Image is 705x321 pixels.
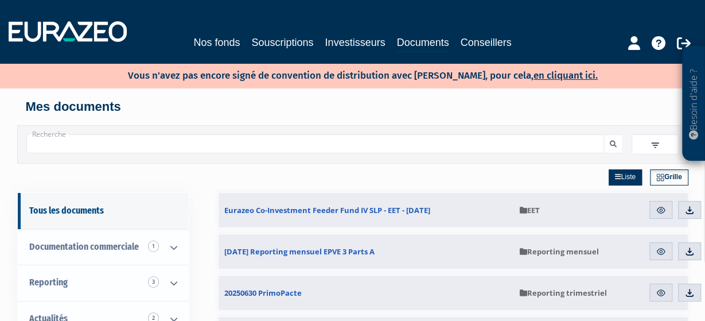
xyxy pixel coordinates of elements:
[687,52,700,156] p: Besoin d'aide ?
[224,288,302,298] span: 20250630 PrimoPacte
[520,205,540,215] span: EET
[656,173,664,181] img: grid.svg
[219,193,514,227] a: Eurazeo Co-Investment Feeder Fund IV SLP - EET - [DATE]
[29,277,68,288] span: Reporting
[656,288,666,298] img: eye.svg
[684,246,695,257] img: download.svg
[684,288,695,298] img: download.svg
[650,140,660,150] img: filter.svg
[609,169,642,185] a: Liste
[397,34,449,52] a: Documents
[461,34,512,51] a: Conseillers
[148,241,159,252] span: 1
[325,34,385,51] a: Investisseurs
[26,134,605,153] input: Recherche
[29,241,139,252] span: Documentation commerciale
[656,246,666,257] img: eye.svg
[219,276,514,310] a: 20250630 PrimoPacte
[9,21,127,42] img: 1732889491-logotype_eurazeo_blanc_rvb.png
[251,34,313,51] a: Souscriptions
[193,34,240,51] a: Nos fonds
[95,66,598,83] p: Vous n'avez pas encore signé de convention de distribution avec [PERSON_NAME], pour cela,
[684,205,695,215] img: download.svg
[656,205,666,215] img: eye.svg
[18,193,189,229] a: Tous les documents
[26,100,680,114] h4: Mes documents
[533,69,598,82] a: en cliquant ici.
[148,276,159,288] span: 3
[650,169,688,185] a: Grille
[520,246,599,257] span: Reporting mensuel
[224,205,430,215] span: Eurazeo Co-Investment Feeder Fund IV SLP - EET - [DATE]
[224,246,375,257] span: [DATE] Reporting mensuel EPVE 3 Parts A
[520,288,607,298] span: Reporting trimestriel
[219,234,514,269] a: [DATE] Reporting mensuel EPVE 3 Parts A
[18,265,189,301] a: Reporting 3
[18,229,189,265] a: Documentation commerciale 1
